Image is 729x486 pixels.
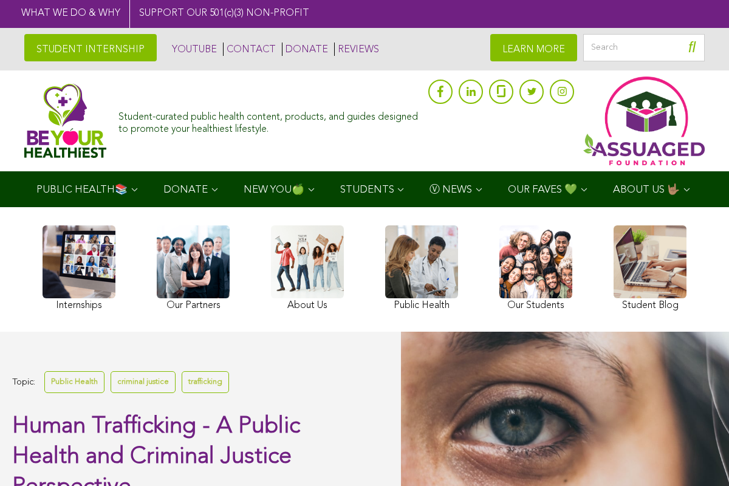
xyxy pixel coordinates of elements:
[12,374,35,391] span: Topic:
[282,43,328,56] a: DONATE
[244,185,304,195] span: NEW YOU🍏
[163,185,208,195] span: DONATE
[613,185,680,195] span: ABOUT US 🤟🏽
[118,106,422,135] div: Student-curated public health content, products, and guides designed to promote your healthiest l...
[18,171,711,207] div: Navigation Menu
[24,34,157,61] a: STUDENT INTERNSHIP
[340,185,394,195] span: STUDENTS
[497,85,505,97] img: glassdoor
[334,43,379,56] a: REVIEWS
[111,371,176,392] a: criminal justice
[430,185,472,195] span: Ⓥ NEWS
[583,77,705,165] img: Assuaged App
[583,34,705,61] input: Search
[36,185,128,195] span: PUBLIC HEALTH📚
[169,43,217,56] a: YOUTUBE
[508,185,577,195] span: OUR FAVES 💚
[490,34,577,61] a: LEARN MORE
[182,371,229,392] a: trafficking
[44,371,104,392] a: Public Health
[24,83,106,158] img: Assuaged
[223,43,276,56] a: CONTACT
[668,428,729,486] iframe: Chat Widget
